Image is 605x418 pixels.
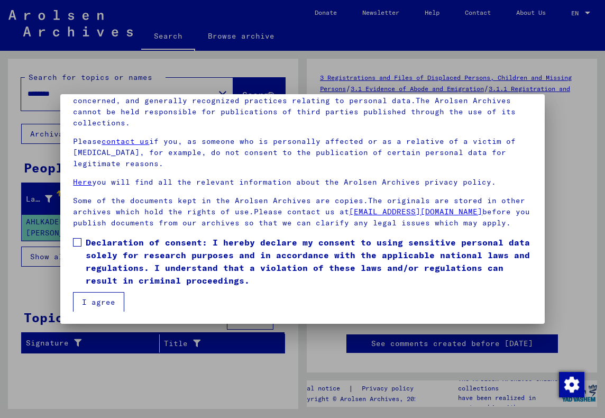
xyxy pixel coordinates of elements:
span: Declaration of consent: I hereby declare my consent to using sensitive personal data solely for r... [86,236,531,287]
a: contact us [102,137,149,146]
img: Change consent [559,372,584,397]
p: you will find all the relevant information about the Arolsen Archives privacy policy. [73,177,531,188]
a: Here [73,177,92,187]
button: I agree [73,292,124,312]
div: Change consent [558,371,584,397]
a: [EMAIL_ADDRESS][DOMAIN_NAME] [349,207,482,216]
p: Please if you, as someone who is personally affected or as a relative of a victim of [MEDICAL_DAT... [73,136,531,169]
p: Please note that this portal on victims of Nazi [MEDICAL_DATA] contains sensitive data on identif... [73,62,531,129]
p: Some of the documents kept in the Arolsen Archives are copies.The originals are stored in other a... [73,195,531,229]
